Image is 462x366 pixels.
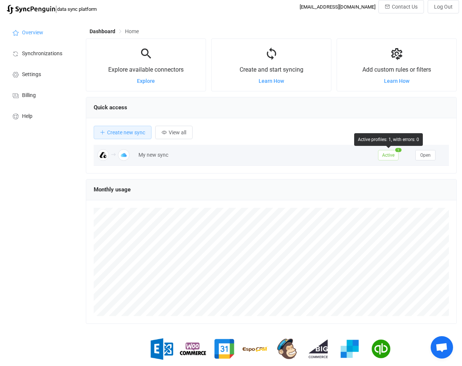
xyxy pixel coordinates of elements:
[4,105,78,126] a: Help
[155,126,193,139] button: View all
[240,66,303,73] span: Create and start syncing
[300,4,375,10] div: [EMAIL_ADDRESS][DOMAIN_NAME]
[22,72,41,78] span: Settings
[420,153,431,158] span: Open
[94,104,127,111] span: Quick access
[4,22,78,43] a: Overview
[118,149,129,161] img: Apple iCloud Contacts
[135,151,374,159] div: My new sync
[384,78,409,84] a: Learn How
[4,43,78,63] a: Synchronizations
[259,78,284,84] a: Learn How
[395,148,402,152] span: 1
[57,6,97,12] span: data sync platform
[337,336,363,362] img: sendgrid.png
[149,336,175,362] img: exchange.png
[97,149,109,161] img: Attio Contacts
[392,4,418,10] span: Contact Us
[354,133,423,146] div: Active profiles: 1, with errors: 0
[108,66,184,73] span: Explore available connectors
[125,28,139,34] span: Home
[4,63,78,84] a: Settings
[243,336,269,362] img: espo-crm.png
[94,126,152,139] button: Create new sync
[415,152,436,158] a: Open
[55,4,57,14] span: |
[362,66,431,73] span: Add custom rules or filters
[368,336,394,362] img: quickbooks.png
[22,51,62,57] span: Synchronizations
[107,129,145,135] span: Create new sync
[274,336,300,362] img: mailchimp.png
[22,113,32,119] span: Help
[305,336,331,362] img: big-commerce.png
[94,186,131,193] span: Monthly usage
[169,129,186,135] span: View all
[431,336,453,359] a: Open chat
[7,4,97,14] a: |data sync platform
[378,150,399,160] span: Active
[90,28,115,34] span: Dashboard
[4,84,78,105] a: Billing
[7,5,55,14] img: syncpenguin.svg
[22,30,43,36] span: Overview
[415,150,436,160] button: Open
[211,336,237,362] img: google.png
[434,4,453,10] span: Log Out
[90,29,139,34] div: Breadcrumb
[180,336,206,362] img: woo-commerce.png
[22,93,36,98] span: Billing
[137,78,155,84] a: Explore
